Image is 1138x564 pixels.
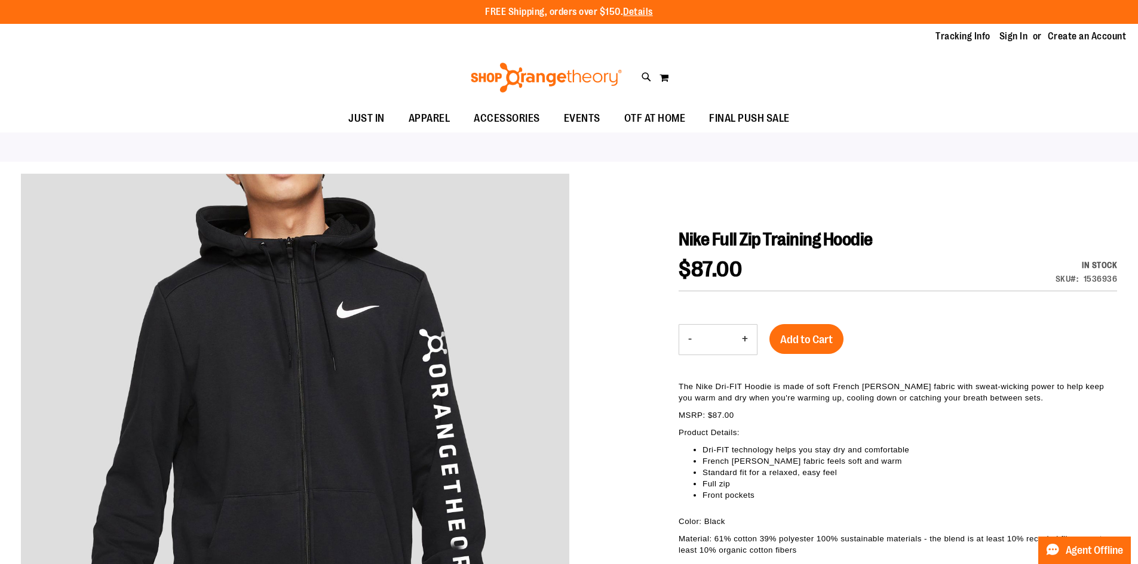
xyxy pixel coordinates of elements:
[1084,273,1118,285] div: 1536936
[469,63,624,93] img: Shop Orangetheory
[999,30,1028,43] a: Sign In
[679,427,1117,438] p: Product Details:
[612,105,698,132] a: OTF AT HOME
[1048,30,1127,43] a: Create an Account
[1056,259,1118,271] div: In stock
[703,478,1117,489] li: Full zip
[348,105,385,132] span: JUST IN
[679,325,701,355] button: Decrease product quantity
[623,7,653,17] a: Details
[679,409,1117,421] p: MSRP: $87.00
[1038,537,1131,564] button: Agent Offline
[1066,545,1123,556] span: Agent Offline
[697,105,802,132] a: FINAL PUSH SALE
[409,105,450,132] span: APPAREL
[564,105,600,132] span: EVENTS
[474,105,540,132] span: ACCESSORIES
[703,489,1117,501] li: Front pockets
[733,325,757,355] button: Increase product quantity
[709,105,790,132] span: FINAL PUSH SALE
[703,467,1117,478] li: Standard fit for a relaxed, easy feel
[462,105,552,132] a: ACCESSORIES
[679,257,742,282] span: $87.00
[336,105,397,132] a: JUST IN
[703,444,1117,455] li: Dri-FIT technology helps you stay dry and comfortable
[935,30,990,43] a: Tracking Info
[679,229,873,249] span: Nike Full Zip Training Hoodie
[397,105,462,132] a: APPAREL
[703,455,1117,467] li: French [PERSON_NAME] fabric feels soft and warm
[1056,259,1118,271] div: Availability
[679,533,1117,556] p: Material: 61% cotton 39% polyester 100% sustainable materials - the blend is at least 10% recycle...
[701,325,733,354] input: Product quantity
[552,105,612,132] a: EVENTS
[679,381,1117,403] p: The Nike Dri-FIT Hoodie is made of soft French [PERSON_NAME] fabric with sweat-wicking power to h...
[769,324,843,354] button: Add to Cart
[485,5,653,19] p: FREE Shipping, orders over $150.
[780,333,833,346] span: Add to Cart
[624,105,686,132] span: OTF AT HOME
[1056,274,1079,283] strong: SKU
[679,516,1117,527] p: Color: Black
